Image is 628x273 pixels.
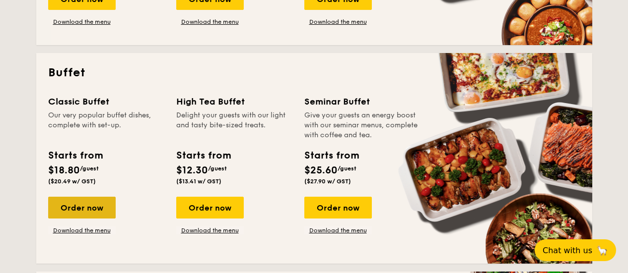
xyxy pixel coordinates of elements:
span: $18.80 [48,164,80,176]
span: 🦙 [596,245,608,256]
span: /guest [80,165,99,172]
div: Classic Buffet [48,95,164,109]
div: Order now [48,197,116,218]
span: ($13.41 w/ GST) [176,178,221,185]
div: High Tea Buffet [176,95,292,109]
a: Download the menu [176,18,244,26]
div: Starts from [176,148,230,163]
h2: Buffet [48,65,580,81]
div: Seminar Buffet [304,95,420,109]
span: $12.30 [176,164,208,176]
a: Download the menu [48,18,116,26]
span: ($27.90 w/ GST) [304,178,351,185]
div: Starts from [48,148,102,163]
span: /guest [338,165,356,172]
div: Give your guests an energy boost with our seminar menus, complete with coffee and tea. [304,110,420,140]
div: Order now [176,197,244,218]
div: Order now [304,197,372,218]
span: $25.60 [304,164,338,176]
div: Delight your guests with our light and tasty bite-sized treats. [176,110,292,140]
div: Starts from [304,148,358,163]
span: Chat with us [543,246,592,255]
div: Our very popular buffet dishes, complete with set-up. [48,110,164,140]
button: Chat with us🦙 [535,239,616,261]
a: Download the menu [176,226,244,234]
span: ($20.49 w/ GST) [48,178,96,185]
span: /guest [208,165,227,172]
a: Download the menu [48,226,116,234]
a: Download the menu [304,18,372,26]
a: Download the menu [304,226,372,234]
